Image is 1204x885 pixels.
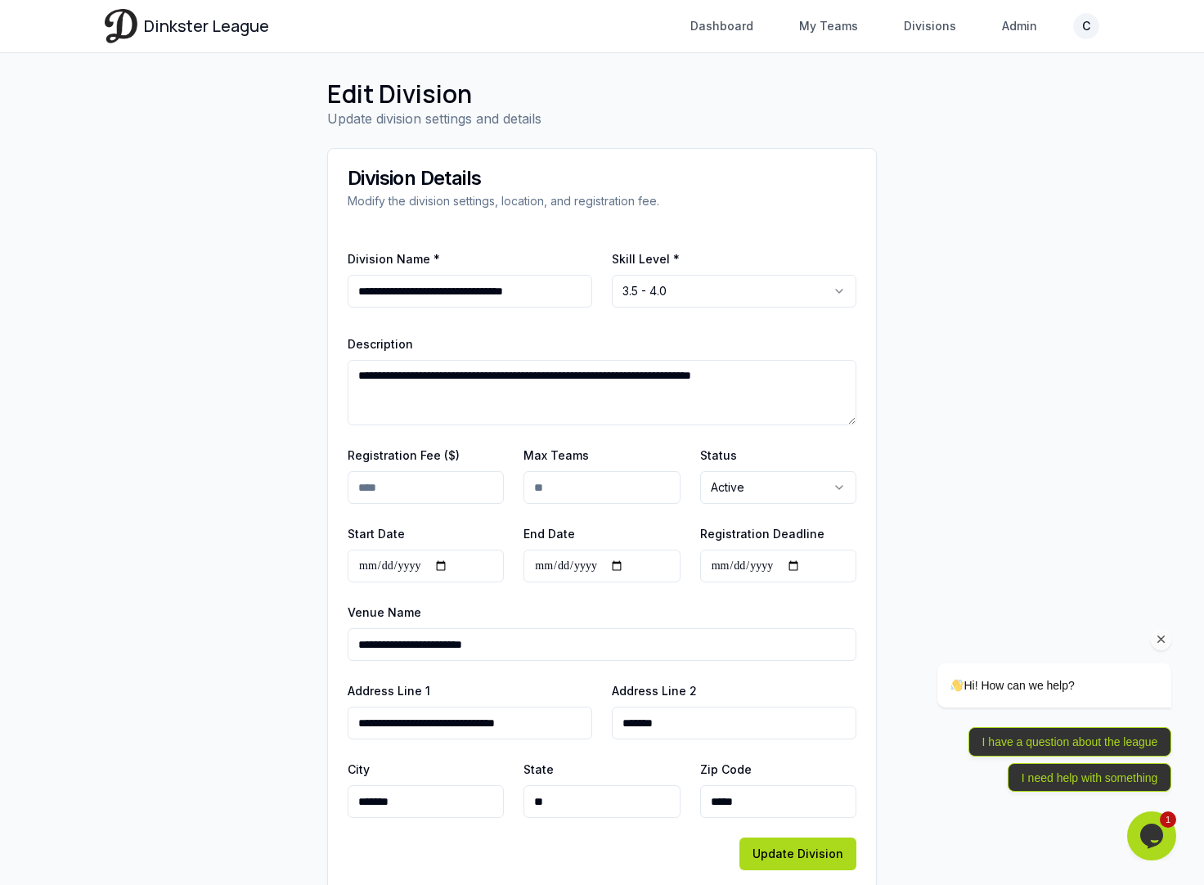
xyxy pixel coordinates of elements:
label: Zip Code [700,762,752,776]
label: Max Teams [523,448,589,462]
label: End Date [523,527,575,541]
iframe: chat widget [885,515,1179,803]
div: Division Details [348,168,856,188]
button: C [1073,13,1099,39]
label: State [523,762,554,776]
label: Venue Name [348,605,421,619]
img: Dinkster [105,9,137,43]
label: Address Line 1 [348,684,430,698]
label: Description [348,337,413,351]
label: Division Name * [348,252,440,266]
label: Start Date [348,527,405,541]
a: Dashboard [681,11,763,41]
a: Admin [992,11,1047,41]
a: Dinkster League [105,9,269,43]
p: Update division settings and details [327,109,877,128]
label: Status [700,448,737,462]
label: Registration Fee ($) [348,448,460,462]
a: My Teams [789,11,868,41]
label: Skill Level * [612,252,680,266]
div: Modify the division settings, location, and registration fee. [348,193,856,209]
label: City [348,762,370,776]
span: Dinkster League [144,15,269,38]
h1: Edit Division [327,79,877,109]
a: Divisions [894,11,966,41]
iframe: chat widget [1127,811,1179,860]
label: Address Line 2 [612,684,697,698]
label: Registration Deadline [700,527,824,541]
button: Update Division [739,838,856,870]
